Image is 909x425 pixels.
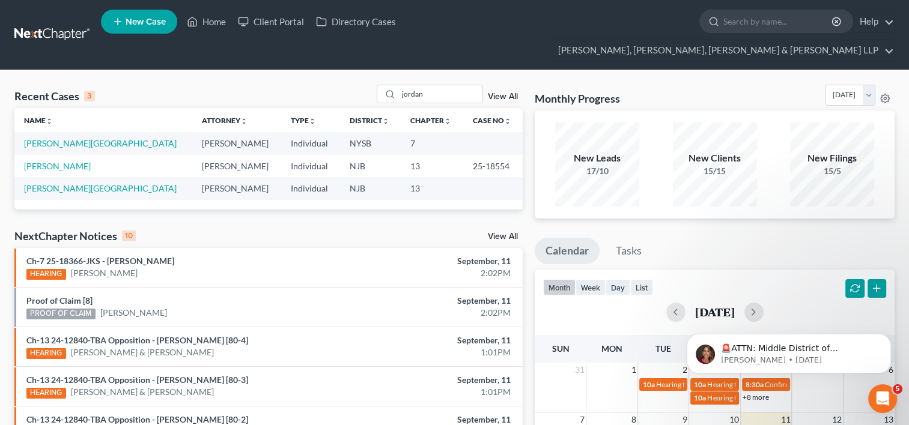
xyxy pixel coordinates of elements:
iframe: Intercom live chat [868,384,897,413]
i: unfold_more [309,118,316,125]
td: Individual [281,155,339,177]
td: 13 [401,155,463,177]
div: 2:02PM [357,267,511,279]
div: September, 11 [357,295,511,307]
div: September, 11 [357,374,511,386]
td: [PERSON_NAME] [192,155,281,177]
td: 7 [401,132,463,154]
div: New Clients [673,151,757,165]
a: [PERSON_NAME] & [PERSON_NAME] [71,386,214,398]
a: Ch-13 24-12840-TBA Opposition - [PERSON_NAME] [80-3] [26,375,248,385]
a: View All [488,232,518,241]
a: [PERSON_NAME] [71,267,138,279]
a: Tasks [605,238,652,264]
button: week [576,279,606,295]
iframe: Intercom notifications message [669,309,909,393]
a: Chapterunfold_more [410,116,451,125]
i: unfold_more [382,118,389,125]
span: 10a [643,380,655,389]
div: 10 [122,231,136,241]
div: New Filings [790,151,874,165]
td: Individual [281,132,339,154]
input: Search by name... [723,10,833,32]
a: Help [854,11,894,32]
a: View All [488,92,518,101]
span: 31 [574,363,586,377]
span: 10a [694,393,706,402]
td: Individual [281,177,339,199]
div: 17/10 [555,165,639,177]
a: [PERSON_NAME][GEOGRAPHIC_DATA] [24,138,177,148]
div: September, 11 [357,255,511,267]
span: 5 [893,384,902,394]
div: September, 11 [357,334,511,346]
a: Client Portal [232,11,310,32]
div: 3 [84,91,95,101]
div: 1:01PM [357,346,511,358]
td: NJB [340,155,401,177]
a: Proof of Claim [8] [26,295,93,306]
a: [PERSON_NAME] [24,161,91,171]
div: HEARING [26,269,66,280]
div: 2:02PM [357,307,511,319]
a: Attorneyunfold_more [202,116,248,125]
div: New Leads [555,151,639,165]
a: Home [181,11,232,32]
span: Hearing for [PERSON_NAME] & [PERSON_NAME] [707,393,865,402]
h3: Monthly Progress [535,91,620,106]
a: Directory Cases [310,11,402,32]
a: Case Nounfold_more [473,116,511,125]
a: Ch-13 24-12840-TBA Opposition - [PERSON_NAME] [80-4] [26,335,248,345]
span: 1 [630,363,637,377]
div: PROOF OF CLAIM [26,309,96,319]
td: NJB [340,177,401,199]
a: Ch-7 25-18366-JKS - [PERSON_NAME] [26,256,174,266]
div: Recent Cases [14,89,95,103]
td: 13 [401,177,463,199]
span: Mon [601,343,622,354]
div: 15/5 [790,165,874,177]
button: list [630,279,653,295]
i: unfold_more [46,118,53,125]
a: [PERSON_NAME][GEOGRAPHIC_DATA] [24,183,177,193]
input: Search by name... [398,85,482,103]
i: unfold_more [444,118,451,125]
h2: [DATE] [695,306,735,318]
td: NYSB [340,132,401,154]
a: Ch-13 24-12840-TBA Opposition - [PERSON_NAME] [80-2] [26,414,248,424]
span: Hearing for [PERSON_NAME] [656,380,750,389]
div: NextChapter Notices [14,229,136,243]
span: Tue [655,343,671,354]
button: month [543,279,576,295]
a: Typeunfold_more [291,116,316,125]
a: +8 more [743,393,769,402]
div: HEARING [26,348,66,359]
div: HEARING [26,388,66,399]
a: Nameunfold_more [24,116,53,125]
a: [PERSON_NAME] & [PERSON_NAME] [71,346,214,358]
i: unfold_more [240,118,248,125]
td: [PERSON_NAME] [192,177,281,199]
span: Sun [552,343,570,354]
a: Districtunfold_more [350,116,389,125]
a: [PERSON_NAME], [PERSON_NAME], [PERSON_NAME] & [PERSON_NAME] LLP [552,40,894,61]
button: day [606,279,630,295]
a: [PERSON_NAME] [100,307,167,319]
td: [PERSON_NAME] [192,132,281,154]
div: 15/15 [673,165,757,177]
div: 1:01PM [357,386,511,398]
span: New Case [126,17,166,26]
i: unfold_more [504,118,511,125]
td: 25-18554 [463,155,523,177]
a: Calendar [535,238,600,264]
